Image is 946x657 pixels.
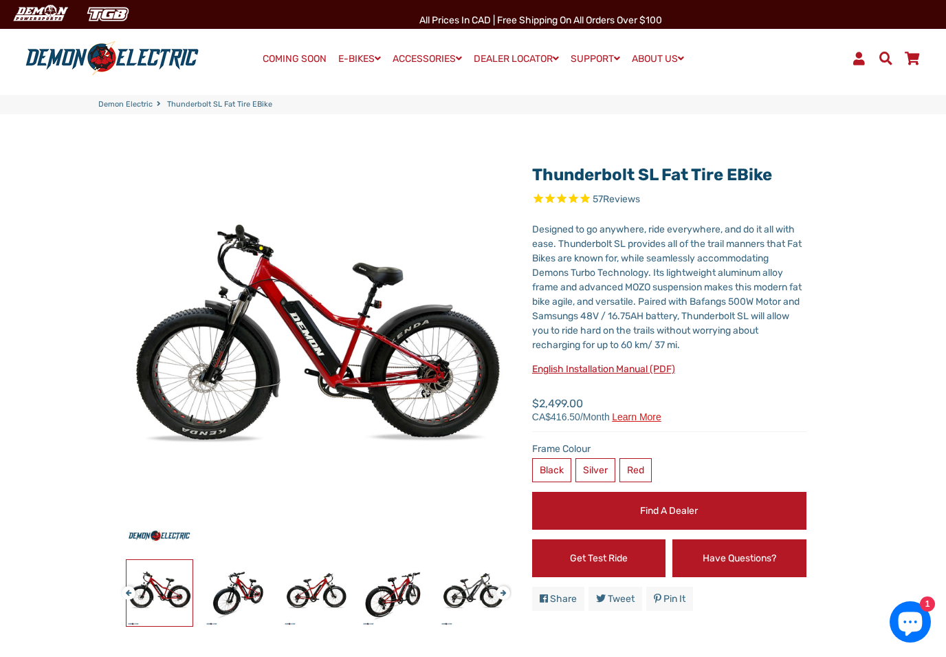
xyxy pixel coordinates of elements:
[440,560,506,626] img: Thunderbolt SL Fat Tire eBike - Demon Electric
[532,442,806,456] label: Frame Colour
[532,539,666,577] a: Get Test Ride
[532,492,806,530] a: Find a Dealer
[122,579,130,595] button: Previous
[496,579,505,595] button: Next
[672,539,806,577] a: Have Questions?
[550,593,577,605] span: Share
[21,41,203,76] img: Demon Electric logo
[885,601,935,646] inbox-online-store-chat: Shopify online store chat
[469,49,564,69] a: DEALER LOCATOR
[619,458,652,482] label: Red
[593,193,640,205] span: 57 reviews
[608,593,635,605] span: Tweet
[532,224,802,351] span: Designed to go anywhere, ride everywhere, and do it all with ease. Thunderbolt SL provides all of...
[283,560,349,626] img: Thunderbolt SL Fat Tire eBike - Demon Electric
[627,49,689,69] a: ABOUT US
[532,458,571,482] label: Black
[126,560,192,626] img: Thunderbolt SL Fat Tire eBike - Demon Electric
[98,99,153,111] a: Demon Electric
[167,99,272,111] span: Thunderbolt SL Fat Tire eBike
[532,192,806,208] span: Rated 4.9 out of 5 stars 57 reviews
[532,165,772,184] a: Thunderbolt SL Fat Tire eBike
[362,560,428,626] img: Thunderbolt SL Fat Tire eBike - Demon Electric
[532,396,661,422] span: $2,499.00
[205,560,271,626] img: Thunderbolt SL Fat Tire eBike - Demon Electric
[419,14,662,26] span: All Prices in CAD | Free shipping on all orders over $100
[603,193,640,205] span: Reviews
[7,3,73,25] img: Demon Electric
[388,49,467,69] a: ACCESSORIES
[575,458,615,482] label: Silver
[333,49,386,69] a: E-BIKES
[566,49,625,69] a: SUPPORT
[258,50,331,69] a: COMING SOON
[80,3,136,25] img: TGB Canada
[663,593,685,605] span: Pin it
[532,363,675,375] a: English Installation Manual (PDF)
